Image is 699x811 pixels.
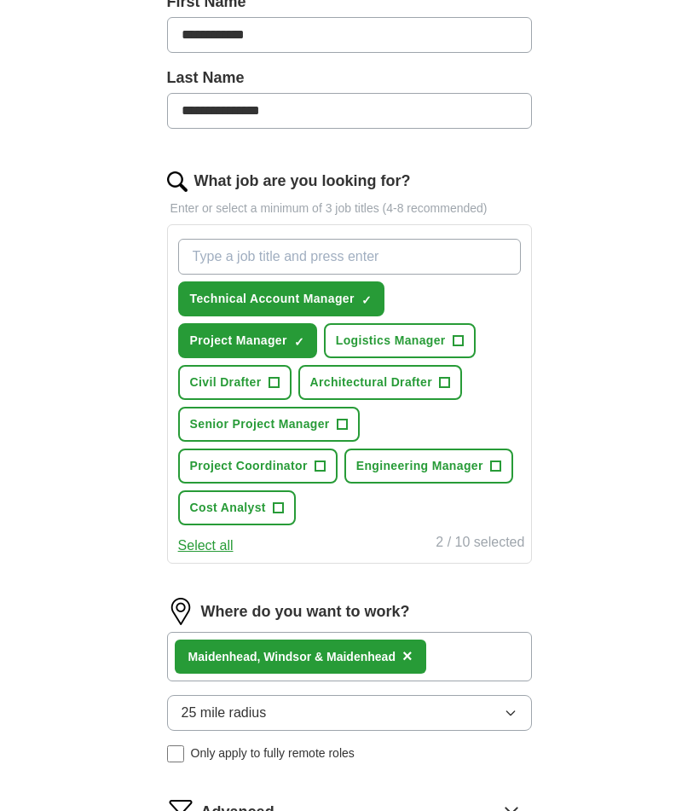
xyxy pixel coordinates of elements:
span: Technical Account Manager [190,290,355,308]
button: Senior Project Manager [178,407,360,442]
img: search.png [167,171,188,192]
span: 25 mile radius [182,703,267,723]
label: Where do you want to work? [201,600,410,623]
span: Logistics Manager [336,332,446,350]
button: 25 mile radius [167,695,533,731]
button: Project Coordinator [178,449,338,484]
span: Architectural Drafter [310,374,433,391]
span: × [402,646,413,665]
span: Project Coordinator [190,457,308,475]
button: × [402,644,413,669]
button: Engineering Manager [344,449,513,484]
input: Type a job title and press enter [178,239,522,275]
div: Maidenhead, Windsor & Maidenhead [188,648,396,666]
button: Logistics Manager [324,323,476,358]
span: Only apply to fully remote roles [191,744,355,762]
label: What job are you looking for? [194,170,411,193]
button: Project Manager✓ [178,323,317,358]
button: Select all [178,536,234,556]
button: Cost Analyst [178,490,296,525]
input: Only apply to fully remote roles [167,745,184,762]
p: Enter or select a minimum of 3 job titles (4-8 recommended) [167,200,533,217]
img: location.png [167,598,194,625]
button: Technical Account Manager✓ [178,281,384,316]
span: ✓ [294,335,304,349]
span: Project Manager [190,332,287,350]
button: Architectural Drafter [298,365,463,400]
span: ✓ [361,293,372,307]
button: Civil Drafter [178,365,292,400]
div: 2 / 10 selected [436,532,524,556]
span: Cost Analyst [190,499,266,517]
label: Last Name [167,67,533,90]
span: Civil Drafter [190,374,262,391]
span: Engineering Manager [356,457,483,475]
span: Senior Project Manager [190,415,330,433]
